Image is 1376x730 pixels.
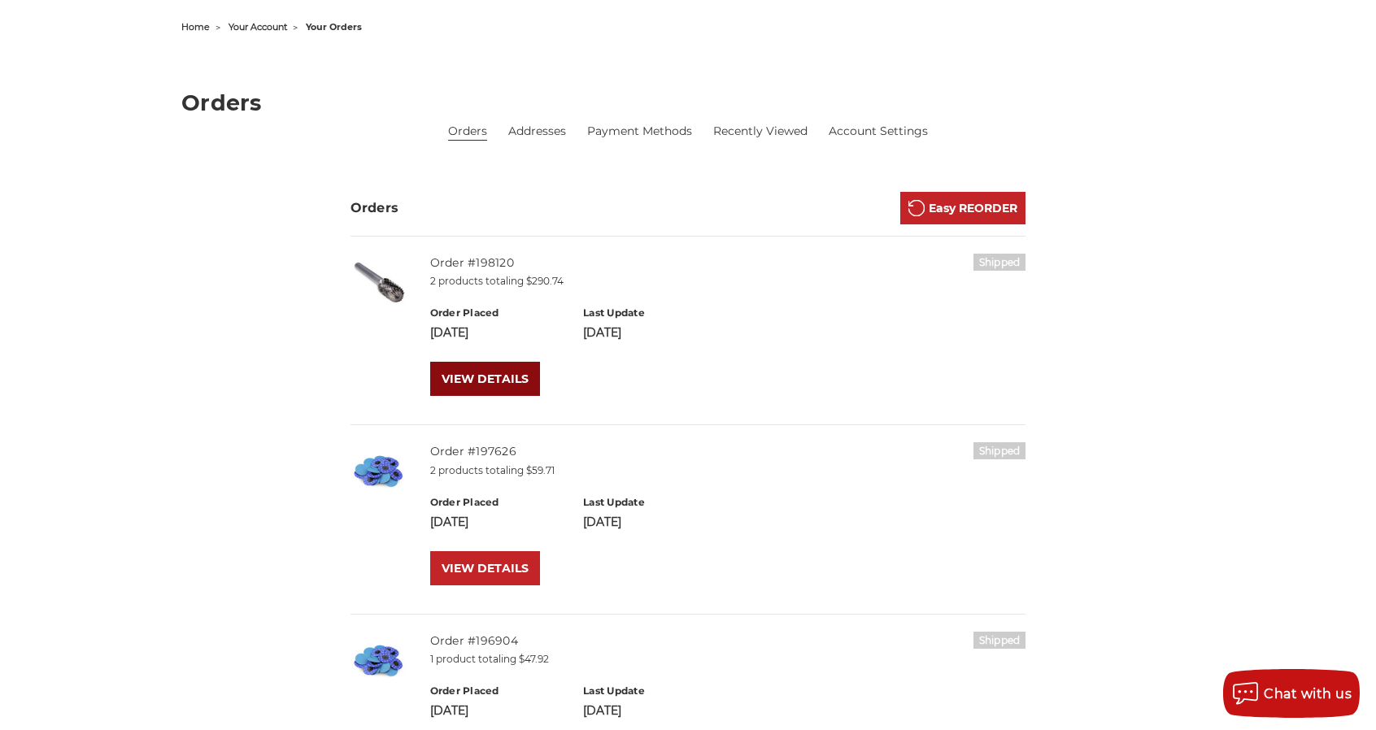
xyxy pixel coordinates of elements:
[430,684,566,698] h6: Order Placed
[829,123,928,140] a: Account Settings
[430,495,566,510] h6: Order Placed
[430,362,540,396] a: VIEW DETAILS
[973,632,1026,649] h6: Shipped
[583,325,621,340] span: [DATE]
[583,515,621,529] span: [DATE]
[973,442,1026,459] h6: Shipped
[351,198,399,218] h3: Orders
[430,515,468,529] span: [DATE]
[181,92,1195,114] h1: Orders
[430,325,468,340] span: [DATE]
[430,463,1026,478] p: 2 products totaling $59.71
[430,551,540,585] a: VIEW DETAILS
[430,703,468,718] span: [DATE]
[583,703,621,718] span: [DATE]
[430,306,566,320] h6: Order Placed
[430,444,516,458] a: Order #197626
[508,123,566,140] a: Addresses
[448,123,487,141] li: Orders
[713,123,808,140] a: Recently Viewed
[583,306,719,320] h6: Last Update
[430,274,1026,289] p: 2 products totaling $290.74
[430,633,518,648] a: Order #196904
[306,21,362,33] span: your orders
[430,652,1026,667] p: 1 product totaling $47.92
[583,495,719,510] h6: Last Update
[351,632,407,689] img: Set of 3-inch Metalworking Discs in 80 Grit, quick-change Zirconia abrasive by Empire Abrasives, ...
[973,254,1026,271] h6: Shipped
[587,123,692,140] a: Payment Methods
[583,684,719,698] h6: Last Update
[181,21,210,33] a: home
[351,442,407,499] img: Set of 3-inch Metalworking Discs in 80 Grit, quick-change Zirconia abrasive by Empire Abrasives, ...
[900,192,1025,224] a: Easy REORDER
[1264,686,1352,702] span: Chat with us
[1223,669,1360,718] button: Chat with us
[229,21,287,33] a: your account
[430,255,514,270] a: Order #198120
[351,254,407,311] img: Round End Cylinder shape carbide bur 1/4" shank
